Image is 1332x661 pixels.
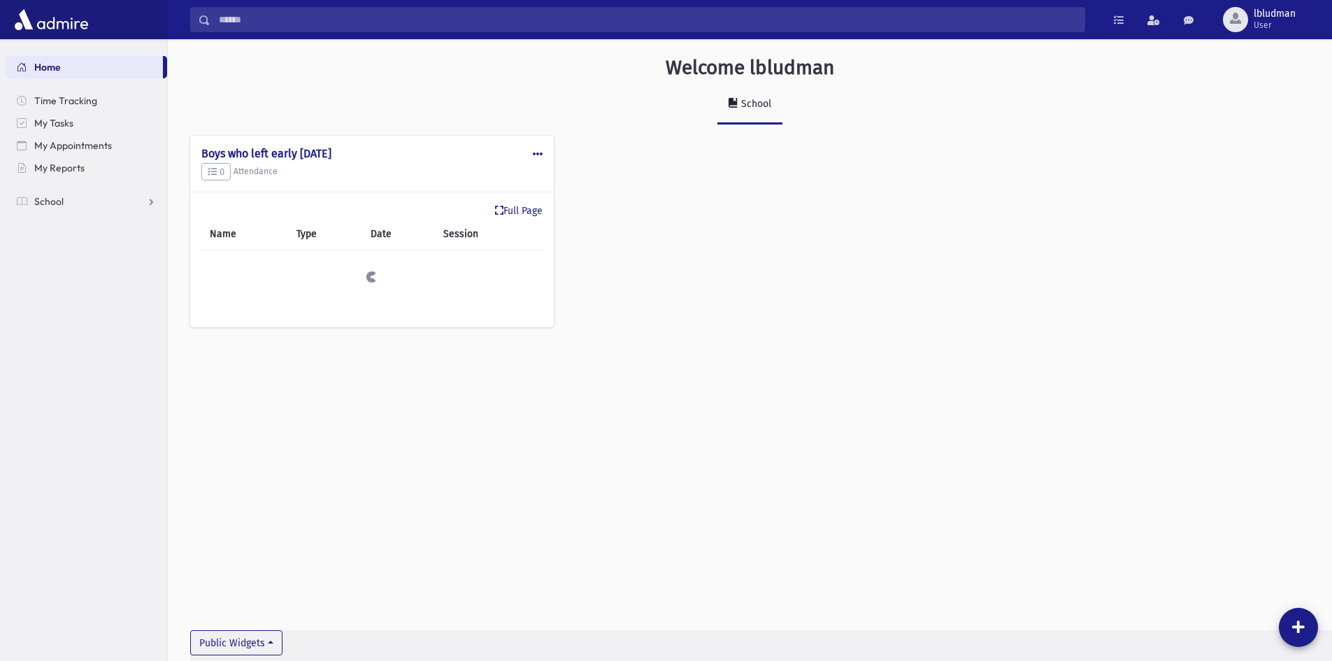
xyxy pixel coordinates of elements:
[495,204,543,218] a: Full Page
[208,166,224,177] span: 0
[1254,8,1296,20] span: lbludman
[34,139,112,152] span: My Appointments
[6,190,167,213] a: School
[34,195,64,208] span: School
[201,218,288,250] th: Name
[738,98,771,110] div: School
[210,7,1084,32] input: Search
[34,162,85,174] span: My Reports
[362,218,435,250] th: Date
[34,94,97,107] span: Time Tracking
[6,56,163,78] a: Home
[201,147,543,160] h4: Boys who left early [DATE]
[34,117,73,129] span: My Tasks
[11,6,92,34] img: AdmirePro
[6,90,167,112] a: Time Tracking
[435,218,543,250] th: Session
[1254,20,1296,31] span: User
[6,134,167,157] a: My Appointments
[34,61,61,73] span: Home
[6,157,167,179] a: My Reports
[201,163,543,181] h5: Attendance
[666,56,834,80] h3: Welcome lbludman
[288,218,362,250] th: Type
[190,630,282,655] button: Public Widgets
[717,85,782,125] a: School
[201,163,231,181] button: 0
[6,112,167,134] a: My Tasks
